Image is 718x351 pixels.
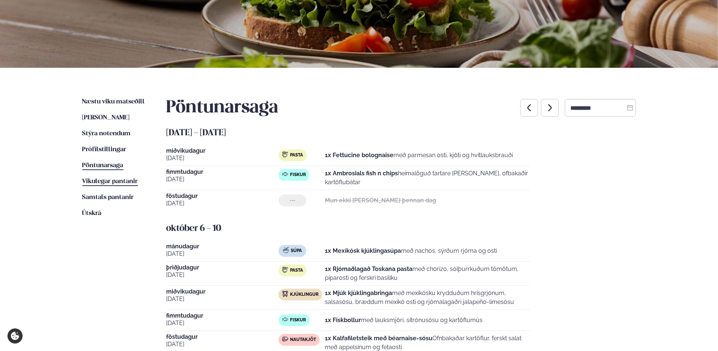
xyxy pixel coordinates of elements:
a: Vikulegar pantanir [82,177,138,186]
h5: október 6 - 10 [167,223,636,235]
span: [DATE] [167,249,279,258]
span: [DATE] [167,154,279,163]
span: [DATE] [167,199,279,208]
span: mánudagur [167,244,279,249]
a: Samtals pantanir [82,193,134,202]
strong: 1x Mexíkósk kjúklingasúpa [325,247,401,254]
span: Pasta [290,152,303,158]
span: Fiskur [290,317,306,323]
span: miðvikudagur [167,148,279,154]
span: Pöntunarsaga [82,162,123,169]
a: Prófílstillingar [82,145,126,154]
p: með parmesan osti, kjöti og hvítlauksbrauði [325,151,513,160]
a: Pöntunarsaga [82,161,123,170]
span: Nautakjöt [290,337,316,343]
span: miðvikudagur [167,289,279,295]
span: [DATE] [167,295,279,304]
p: með nachos, sýrðum rjóma og osti [325,246,497,255]
span: Stýra notendum [82,130,131,137]
img: pasta.svg [282,152,288,158]
span: Vikulegar pantanir [82,178,138,185]
span: --- [290,198,295,203]
span: Súpa [291,248,302,254]
span: föstudagur [167,334,279,340]
span: Kjúklingur [290,292,319,298]
h5: [DATE] - [DATE] [167,127,636,139]
p: heimalöguð tartare [PERSON_NAME], ofbakaðir kartöflubátar [325,169,530,187]
img: soup.svg [283,247,289,253]
strong: Mun ekki [PERSON_NAME] þennan dag [325,197,436,204]
a: [PERSON_NAME] [82,113,130,122]
img: fish.svg [282,171,288,177]
img: fish.svg [282,317,288,322]
span: [DATE] [167,175,279,184]
p: með mexíkósku krydduðum hrísgrjónum, salsasósu, bræddum mexíkó osti og rjómalagaðri jalapeño-lime... [325,289,530,307]
span: fimmtudagur [167,169,279,175]
a: Stýra notendum [82,129,131,138]
span: Næstu viku matseðill [82,99,145,105]
strong: 1x Kalfafiletsteik með béarnaise-sósu [325,335,432,342]
img: pasta.svg [282,267,288,273]
span: Samtals pantanir [82,194,134,201]
strong: 1x Ambrosials fish n chips [325,170,398,177]
span: þriðjudagur [167,265,279,271]
a: Cookie settings [7,328,23,344]
strong: 1x Fiskbollur [325,317,361,324]
span: föstudagur [167,193,279,199]
span: [DATE] [167,271,279,279]
span: Fiskur [290,172,306,178]
strong: 1x Rjómaðlagað Toskana pasta [325,265,412,272]
span: Útskrá [82,210,102,216]
p: með chorizo, sólþurrkuðum tómötum, piparosti og ferskri basilíku [325,265,530,282]
span: [PERSON_NAME] [82,115,130,121]
a: Næstu viku matseðill [82,97,145,106]
span: fimmtudagur [167,313,279,319]
strong: 1x Mjúk kjúklingabringa [325,289,392,297]
strong: 1x Fettucine bolognaise [325,152,393,159]
img: beef.svg [282,336,288,342]
span: Prófílstillingar [82,146,126,153]
span: [DATE] [167,340,279,349]
p: með lauksmjöri, sítrónusósu og kartöflumús [325,316,482,325]
span: [DATE] [167,319,279,328]
a: Útskrá [82,209,102,218]
img: chicken.svg [282,291,288,297]
h2: Pöntunarsaga [167,97,279,118]
span: Pasta [290,268,303,274]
